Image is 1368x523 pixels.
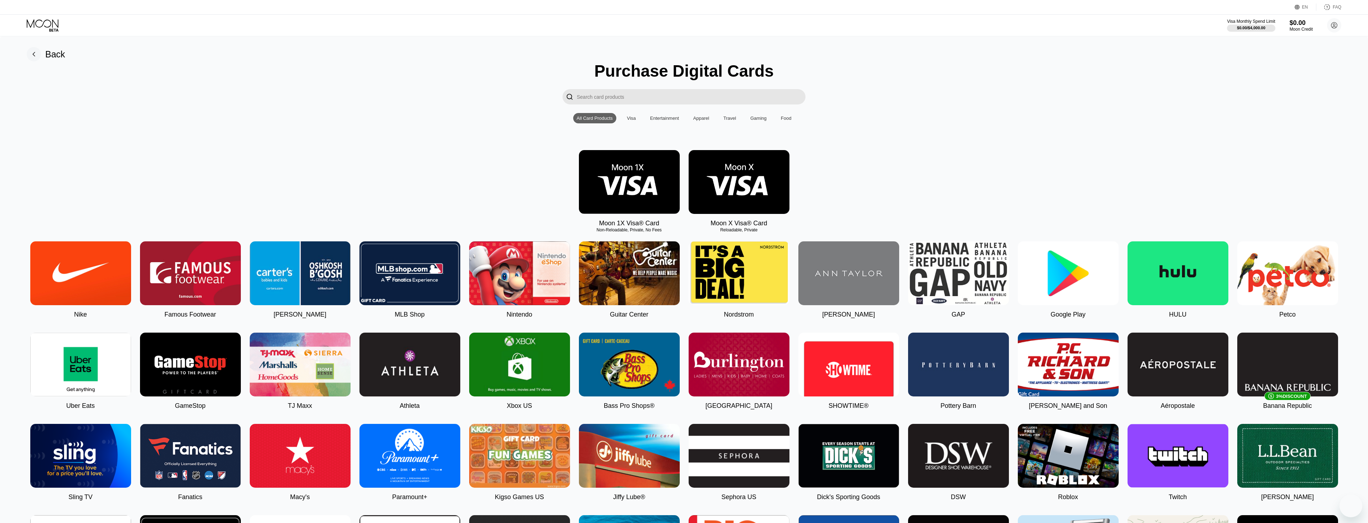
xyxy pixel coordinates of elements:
div: GameStop [175,402,206,410]
div: Apparel [693,116,709,121]
div: Non-Reloadable, Private, No Fees [579,227,680,232]
div: Back [45,49,65,60]
div: Nintendo [507,311,532,318]
div: Athleta [400,402,420,410]
div: Travel [720,113,740,123]
div:  [566,93,573,101]
div: Visa [627,116,636,121]
div: Guitar Center [610,311,648,318]
div: Xbox US [507,402,532,410]
div: All Card Products [573,113,616,123]
div: Travel [724,116,736,121]
div: Moon Credit [1290,27,1313,32]
div: Jiffy Lube® [613,493,645,501]
div: Moon 1X Visa® Card [599,220,659,227]
div: Banana Republic [1263,402,1312,410]
div: Gaming [750,116,767,121]
div: $0.00Moon Credit [1290,19,1313,32]
div: MLB Shop [395,311,425,318]
div:  [563,89,577,104]
input: Search card products [577,89,805,104]
div: Uber Eats [66,402,95,410]
div: Gaming [747,113,770,123]
div: TJ Maxx [288,402,312,410]
div: Food [781,116,792,121]
div: FAQ [1333,5,1341,10]
div: Sephora US [721,493,756,501]
div: Dick's Sporting Goods [817,493,880,501]
div: [PERSON_NAME] [822,311,875,318]
div: Nike [74,311,87,318]
div: Paramount+ [392,493,427,501]
div: [PERSON_NAME] [274,311,326,318]
div: Macy's [290,493,310,501]
div: [GEOGRAPHIC_DATA] [705,402,772,410]
div: Google Play [1051,311,1085,318]
div: Pottery Barn [940,402,976,410]
div: Purchase Digital Cards [594,61,774,81]
div: Reloadable, Private [689,227,789,232]
div: FAQ [1316,4,1341,11]
div: [PERSON_NAME] and Son [1029,402,1107,410]
div: Twitch [1168,493,1187,501]
div: 3 % DISCOUNT [1276,394,1307,399]
div: GAP [952,311,965,318]
div: [PERSON_NAME] [1261,493,1314,501]
div: Visa Monthly Spend Limit$0.00/$4,000.00 [1227,19,1275,32]
div: Sling TV [68,493,93,501]
div: All Card Products [577,116,613,121]
div: SHOWTIME® [829,402,869,410]
div: Petco [1279,311,1296,318]
div: Kigso Games US [495,493,544,501]
div: Roblox [1058,493,1078,501]
div: Visa Monthly Spend Limit [1227,19,1275,24]
div: Food [777,113,795,123]
div: Nordstrom [724,311,754,318]
div: Moon X Visa® Card [710,220,767,227]
div: HULU [1169,311,1186,318]
div: EN [1302,5,1308,10]
div: $0.00 [1290,19,1313,27]
div: Famous Footwear [164,311,216,318]
div: DSW [951,493,966,501]
div: Aéropostale [1161,402,1195,410]
div: $0.00 / $4,000.00 [1237,26,1265,30]
div: Visa [623,113,639,123]
iframe: Кнопка запуска окна обмена сообщениями [1339,494,1362,517]
div: EN [1295,4,1316,11]
div: Back [27,47,65,61]
div: Bass Pro Shops® [604,402,654,410]
div: Fanatics [178,493,202,501]
div: Apparel [690,113,713,123]
div: Entertainment [647,113,683,123]
div: Entertainment [650,116,679,121]
div: 3%DISCOUNT [1237,333,1338,396]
